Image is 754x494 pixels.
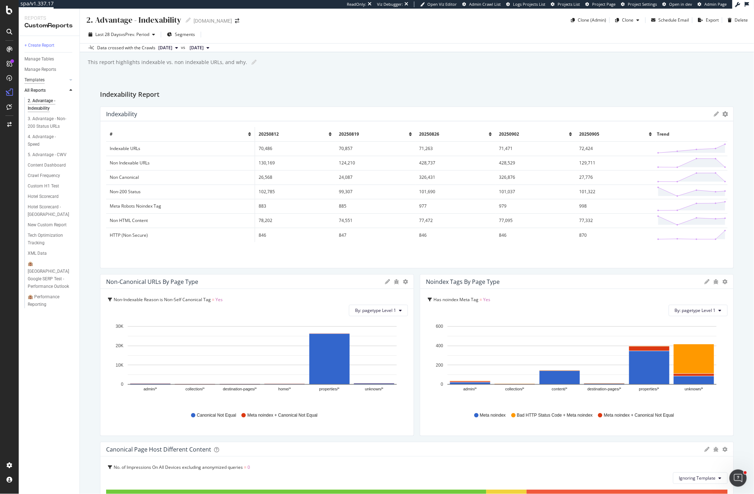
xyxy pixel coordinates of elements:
[251,60,256,65] i: Edit report name
[28,193,59,200] div: Hotel Scorecard
[730,470,747,487] iframe: Intercom live chat
[86,14,181,26] div: 2. Advantage - Indexability
[24,42,54,49] div: + Create Report
[187,44,212,52] button: [DATE]
[505,387,525,391] text: collection/*
[24,42,74,49] a: + Create Report
[551,1,580,7] a: Projects List
[106,110,137,118] div: Indexability
[713,447,719,452] div: bug
[28,221,74,229] a: New Custom Report
[436,363,443,368] text: 200
[28,193,74,200] a: Hotel Scorecard
[28,182,59,190] div: Custom H1 Test
[106,170,255,185] td: Non Canonical
[144,387,157,391] text: admin/*
[259,131,279,137] span: 20250812
[335,156,415,170] td: 124,210
[121,31,149,37] span: vs Prev. Period
[87,59,247,66] div: This report highlights indexable vs. non indexable URLs, and why.
[121,382,123,387] text: 0
[28,151,74,159] a: 5. Advantage - CWV
[28,293,74,308] a: 🏨 Performance Reporting
[725,14,748,26] button: Delete
[28,162,66,169] div: Content Dashboard
[244,464,246,470] span: =
[186,18,191,23] i: Edit report name
[496,185,576,199] td: 101,037
[723,112,728,117] div: gear
[622,17,634,23] div: Clone
[28,97,69,112] div: 2. Advantage - Indexability
[24,76,67,84] a: Templates
[436,324,443,329] text: 600
[649,14,689,26] button: Schedule Email
[28,115,70,130] div: 3. Advantage - Non-200 Status URLs
[28,133,74,148] a: 4. Advantage - Speed
[339,131,359,137] span: 20250819
[28,293,69,308] div: 🏨 Performance Reporting
[28,115,74,130] a: 3. Advantage - Non-200 Status URLs
[335,199,415,213] td: 885
[197,412,236,418] span: Canonical Not Equal
[24,87,67,94] a: All Reports
[496,213,576,228] td: 77,095
[86,29,158,40] button: Last 28 DaysvsPrev. Period
[463,387,477,391] text: admin/*
[24,76,45,84] div: Templates
[319,387,340,391] text: properties/*
[441,382,443,387] text: 0
[95,31,121,37] span: Last 28 Days
[483,296,490,303] span: Yes
[415,199,496,213] td: 977
[28,162,74,169] a: Content Dashboard
[106,278,198,285] div: Non-Canonical URLs by Page Type
[235,18,239,23] div: arrow-right-arrow-left
[426,322,725,405] svg: A chart.
[604,412,674,418] span: Meta noindex + Canonical Not Equal
[28,250,74,257] a: XML Data
[28,221,67,229] div: New Custom Report
[24,55,54,63] div: Manage Tables
[28,172,74,180] a: Crawl Frequency
[673,472,728,484] button: Ignoring Template
[415,141,496,156] td: 71,263
[28,260,72,290] div: 🏨 Germany Google SERP Test - Performance Outlook
[436,343,443,348] text: 400
[175,31,195,37] span: Segments
[28,232,74,247] a: Tech Optimization Tracking
[97,45,155,51] div: Data crossed with the Crawls
[110,131,113,137] span: #
[377,1,403,7] div: Viz Debugger:
[578,17,607,23] div: Clone (Admin)
[415,185,496,199] td: 101,690
[255,228,336,242] td: 846
[106,322,405,405] svg: A chart.
[496,199,576,213] td: 979
[24,87,46,94] div: All Reports
[723,279,728,284] div: gear
[28,250,47,257] div: XML Data
[592,1,616,7] span: Project Page
[28,151,67,159] div: 5. Advantage - CWV
[657,131,670,137] span: Trend
[28,203,74,218] a: Hotel Scorecard - [GEOGRAPHIC_DATA]
[247,412,318,418] span: Meta noindex + Canonical Not Equal
[100,89,734,101] div: Indexability Report
[427,1,457,7] span: Open Viz Editor
[723,447,728,452] div: gear
[639,387,660,391] text: properties/*
[28,97,74,112] a: 2. Advantage - Indexability
[106,199,255,213] td: Meta Robots Noindex Tag
[496,156,576,170] td: 428,529
[349,305,408,316] button: By: pagetype Level 1
[462,1,501,7] a: Admin Crawl List
[186,387,205,391] text: collection/*
[586,1,616,7] a: Project Page
[506,1,545,7] a: Logs Projects List
[158,45,172,51] span: 2025 Sep. 5th
[116,363,123,368] text: 10K
[194,17,232,24] div: [DOMAIN_NAME]
[365,387,384,391] text: unknown/*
